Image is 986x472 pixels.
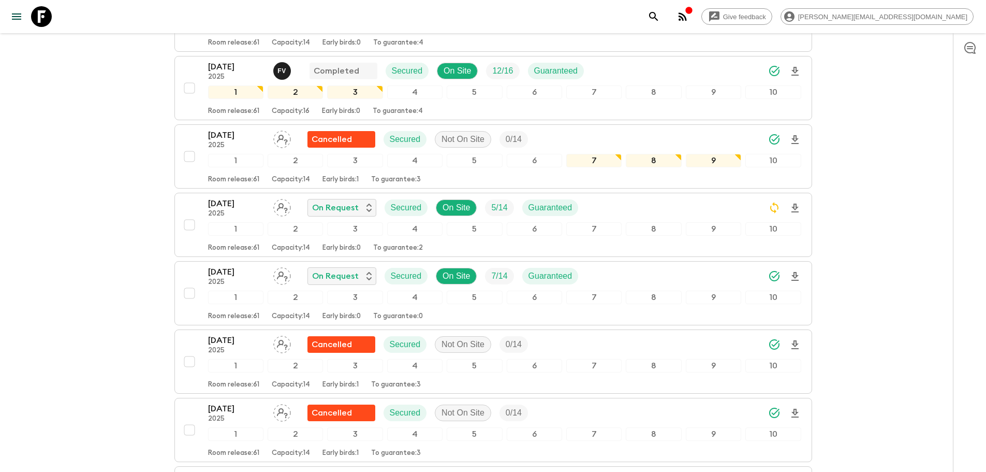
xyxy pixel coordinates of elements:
[174,398,812,462] button: [DATE]2025Assign pack leaderFlash Pack cancellationSecuredNot On SiteTrip Fill12345678910Room rel...
[384,131,427,148] div: Secured
[174,124,812,189] button: [DATE]2025Assign pack leaderFlash Pack cancellationSecuredNot On SiteTrip Fill12345678910Room rel...
[686,427,741,441] div: 9
[499,131,528,148] div: Trip Fill
[272,39,310,47] p: Capacity: 14
[789,202,801,214] svg: Download Onboarding
[272,107,310,116] p: Capacity: 16
[208,85,263,99] div: 1
[208,334,265,347] p: [DATE]
[268,427,323,441] div: 2
[273,407,291,416] span: Assign pack leader
[314,65,359,77] p: Completed
[506,407,522,419] p: 0 / 14
[768,65,781,77] svg: Synced Successfully
[312,202,359,214] p: On Request
[792,13,973,21] span: [PERSON_NAME][EMAIL_ADDRESS][DOMAIN_NAME]
[444,65,471,77] p: On Site
[507,291,562,304] div: 6
[768,202,781,214] svg: Sync Required - Changes detected
[371,381,421,389] p: To guarantee: 3
[686,154,741,167] div: 9
[208,381,259,389] p: Room release: 61
[387,291,443,304] div: 4
[268,359,323,373] div: 2
[327,85,382,99] div: 3
[373,39,423,47] p: To guarantee: 4
[208,291,263,304] div: 1
[208,73,265,81] p: 2025
[745,85,801,99] div: 10
[435,336,491,353] div: Not On Site
[208,312,259,321] p: Room release: 61
[387,427,443,441] div: 4
[643,6,664,27] button: search adventures
[272,381,310,389] p: Capacity: 14
[499,336,528,353] div: Trip Fill
[507,222,562,236] div: 6
[626,427,681,441] div: 8
[208,39,259,47] p: Room release: 61
[387,222,443,236] div: 4
[492,65,513,77] p: 12 / 16
[507,427,562,441] div: 6
[566,359,622,373] div: 7
[768,270,781,282] svg: Synced Successfully
[745,154,801,167] div: 10
[745,427,801,441] div: 10
[447,222,502,236] div: 5
[312,133,352,146] p: Cancelled
[273,134,291,142] span: Assign pack leader
[371,176,421,184] p: To guarantee: 3
[373,312,423,321] p: To guarantee: 0
[384,336,427,353] div: Secured
[174,330,812,394] button: [DATE]2025Assign pack leaderFlash Pack cancellationSecuredNot On SiteTrip Fill12345678910Room rel...
[486,63,519,79] div: Trip Fill
[392,65,423,77] p: Secured
[268,154,323,167] div: 2
[373,107,423,116] p: To guarantee: 4
[208,278,265,287] p: 2025
[768,338,781,351] svg: Synced Successfully
[268,222,323,236] div: 2
[273,202,291,210] span: Assign pack leader
[485,268,513,284] div: Trip Fill
[506,133,522,146] p: 0 / 14
[322,176,359,184] p: Early birds: 1
[485,199,513,216] div: Trip Fill
[789,270,801,283] svg: Download Onboarding
[208,222,263,236] div: 1
[745,359,801,373] div: 10
[390,407,421,419] p: Secured
[768,133,781,146] svg: Synced Successfully
[528,270,572,282] p: Guaranteed
[174,261,812,325] button: [DATE]2025Assign pack leaderOn RequestSecuredOn SiteTrip FillGuaranteed12345678910Room release:61...
[373,244,423,252] p: To guarantee: 2
[447,359,502,373] div: 5
[626,154,681,167] div: 8
[534,65,578,77] p: Guaranteed
[443,202,470,214] p: On Site
[789,65,801,78] svg: Download Onboarding
[208,359,263,373] div: 1
[789,339,801,351] svg: Download Onboarding
[391,202,422,214] p: Secured
[312,270,359,282] p: On Request
[442,407,484,419] p: Not On Site
[626,222,681,236] div: 8
[528,202,572,214] p: Guaranteed
[322,107,360,116] p: Early birds: 0
[499,405,528,421] div: Trip Fill
[447,85,502,99] div: 5
[208,176,259,184] p: Room release: 61
[208,415,265,423] p: 2025
[6,6,27,27] button: menu
[385,199,428,216] div: Secured
[387,359,443,373] div: 4
[322,312,361,321] p: Early birds: 0
[745,291,801,304] div: 10
[327,427,382,441] div: 3
[307,131,375,148] div: Flash Pack cancellation
[442,338,484,351] p: Not On Site
[208,129,265,141] p: [DATE]
[208,197,265,210] p: [DATE]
